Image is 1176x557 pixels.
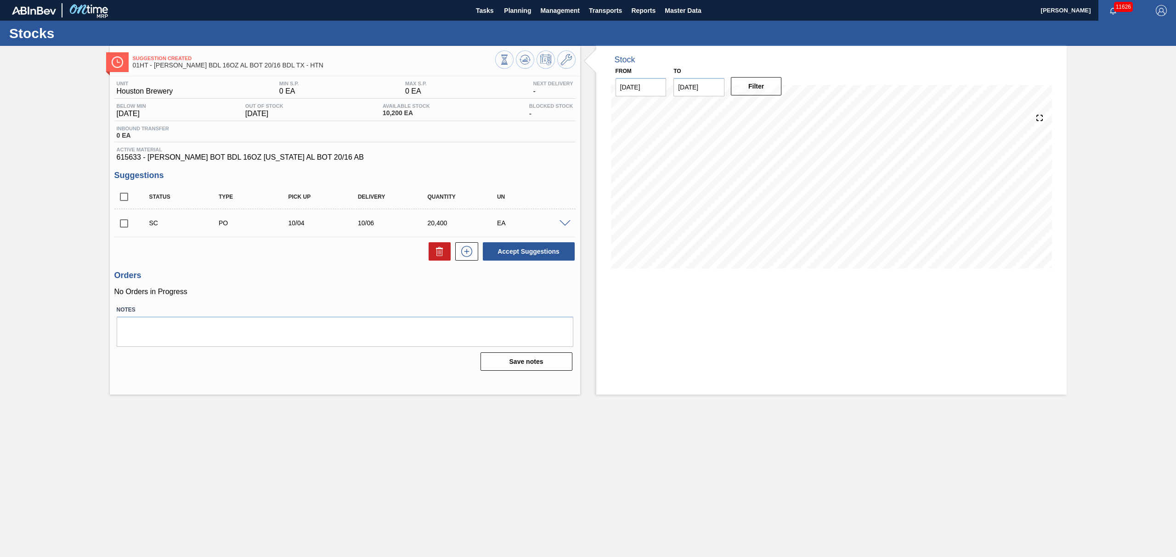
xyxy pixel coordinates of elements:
span: Management [540,5,580,16]
div: 10/04/2025 [286,219,365,227]
button: Stocks Overview [495,50,514,69]
div: Delivery [356,194,435,200]
label: From [616,68,632,74]
h3: Suggestions [114,171,576,180]
div: New suggestion [451,242,478,261]
button: Schedule Inventory [537,50,555,69]
input: mm/dd/yyyy [673,78,724,96]
img: TNhmsLtSVTkK8tSr43FrP2fwEKptu5GPRR3wAAAABJRU5ErkJggg== [12,6,56,15]
span: Houston Brewery [117,87,173,95]
div: - [531,81,575,95]
div: Suggestion Created [147,219,226,227]
div: Delete Suggestions [424,242,451,261]
span: Tasks [475,5,495,16]
span: 0 EA [405,87,427,95]
span: Next Delivery [533,81,573,86]
span: MIN S.P. [279,81,299,86]
h3: Orders [114,271,576,280]
div: Quantity [425,194,504,200]
div: Purchase order [216,219,296,227]
div: - [527,103,576,118]
button: Filter [731,77,782,95]
span: Available Stock [383,103,430,109]
span: Transports [589,5,622,16]
span: Planning [504,5,531,16]
div: 10/06/2025 [356,219,435,227]
span: Blocked Stock [529,103,573,109]
span: Inbound Transfer [117,126,169,131]
div: Stock [615,55,635,65]
div: UN [495,194,574,200]
p: No Orders in Progress [114,288,576,296]
span: MAX S.P. [405,81,427,86]
label: to [673,68,681,74]
span: 11626 [1114,2,1133,12]
img: Logout [1156,5,1167,16]
button: Go to Master Data / General [557,50,576,69]
img: Ícone [112,56,123,68]
span: Master Data [665,5,701,16]
button: Save notes [481,352,572,371]
span: Suggestion Created [133,56,495,61]
span: Reports [631,5,656,16]
div: Accept Suggestions [478,241,576,262]
span: 0 EA [117,132,169,139]
label: Notes [117,303,573,317]
span: 615633 - [PERSON_NAME] BOT BDL 16OZ [US_STATE] AL BOT 20/16 AB [117,153,573,162]
span: Out Of Stock [245,103,283,109]
span: Below Min [117,103,146,109]
span: 0 EA [279,87,299,95]
span: Unit [117,81,173,86]
button: Accept Suggestions [483,242,575,261]
div: 20,400 [425,219,504,227]
div: Status [147,194,226,200]
span: Active Material [117,147,573,152]
span: [DATE] [117,110,146,118]
button: Update Chart [516,50,534,69]
div: EA [495,219,574,227]
div: Type [216,194,296,200]
input: mm/dd/yyyy [616,78,667,96]
h1: Stocks [9,28,172,39]
span: [DATE] [245,110,283,118]
span: 01HT - CARR BDL 16OZ AL BOT 20/16 BDL TX - HTN [133,62,495,69]
span: 10,200 EA [383,110,430,117]
div: Pick up [286,194,365,200]
button: Notifications [1098,4,1128,17]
